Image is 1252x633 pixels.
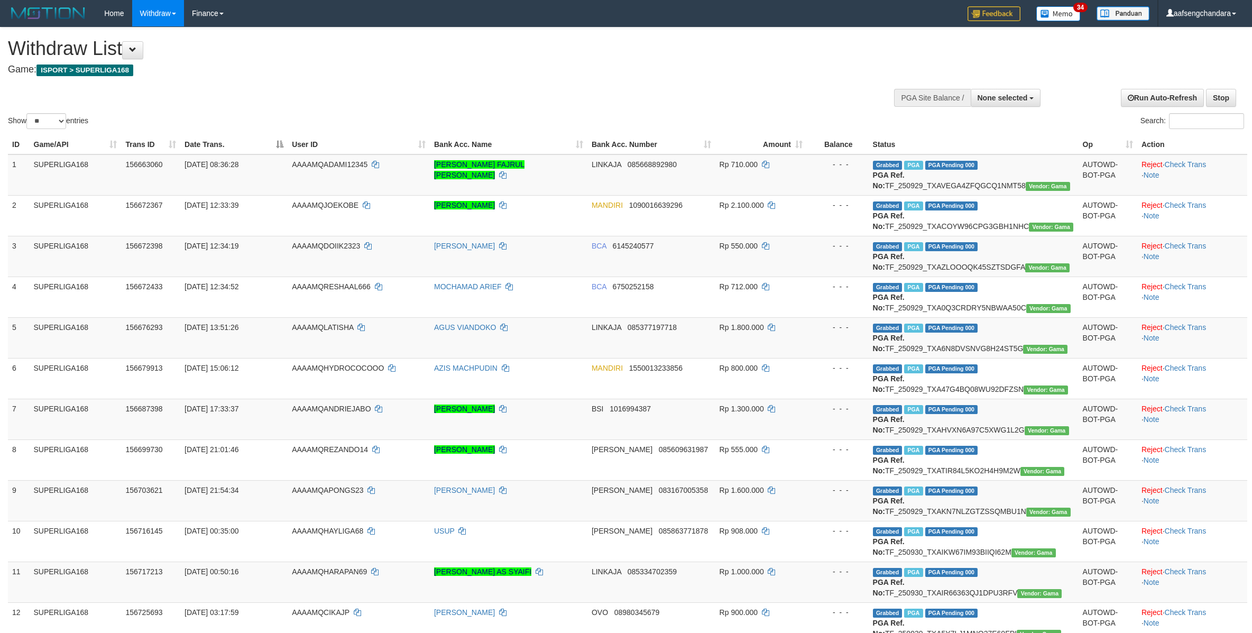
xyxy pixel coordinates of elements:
a: Check Trans [1165,567,1207,576]
td: SUPERLIGA168 [30,399,122,439]
td: 11 [8,562,30,602]
span: 156679913 [125,364,162,372]
span: LINKAJA [592,160,621,169]
span: Marked by aafsoycanthlai [904,242,923,251]
span: Grabbed [873,568,903,577]
td: AUTOWD-BOT-PGA [1079,195,1137,236]
a: Check Trans [1165,201,1207,209]
a: Reject [1141,282,1163,291]
td: AUTOWD-BOT-PGA [1079,277,1137,317]
span: Grabbed [873,161,903,170]
span: Rp 1.300.000 [720,405,764,413]
a: [PERSON_NAME] FAJRUL [PERSON_NAME] [434,160,524,179]
span: [DATE] 00:35:00 [185,527,238,535]
a: Note [1144,334,1159,342]
th: Bank Acc. Name: activate to sort column ascending [430,135,587,154]
td: SUPERLIGA168 [30,358,122,399]
span: Vendor URL: https://trx31.1velocity.biz [1025,263,1070,272]
img: Feedback.jpg [968,6,1020,21]
b: PGA Ref. No: [873,374,905,393]
span: Copy 6145240577 to clipboard [613,242,654,250]
a: Reject [1141,486,1163,494]
b: PGA Ref. No: [873,252,905,271]
a: Note [1144,212,1159,220]
th: ID [8,135,30,154]
span: Grabbed [873,324,903,333]
td: SUPERLIGA168 [30,317,122,358]
span: 156725693 [125,608,162,617]
b: PGA Ref. No: [873,293,905,312]
a: AGUS VIANDOKO [434,323,496,332]
span: OVO [592,608,608,617]
a: Note [1144,537,1159,546]
td: 10 [8,521,30,562]
td: AUTOWD-BOT-PGA [1079,562,1137,602]
a: Note [1144,374,1159,383]
td: TF_250930_TXAIR66363QJ1DPU3RFV [869,562,1079,602]
a: Check Trans [1165,323,1207,332]
td: TF_250930_TXAIKW67IM93BIIQI62M [869,521,1079,562]
span: Vendor URL: https://trx31.1velocity.biz [1026,304,1071,313]
td: 4 [8,277,30,317]
a: [PERSON_NAME] [434,608,495,617]
td: SUPERLIGA168 [30,277,122,317]
span: Rp 1.800.000 [720,323,764,332]
a: Note [1144,252,1159,261]
span: Grabbed [873,201,903,210]
span: Marked by aafchhiseyha [904,527,923,536]
div: - - - [811,200,864,210]
span: 156663060 [125,160,162,169]
td: · · [1137,562,1247,602]
span: 156717213 [125,567,162,576]
span: PGA Pending [925,405,978,414]
td: TF_250929_TXAHVXN6A97C5XWG1L2G [869,399,1079,439]
a: [PERSON_NAME] [434,242,495,250]
span: Marked by aafsengchandara [904,201,923,210]
div: - - - [811,526,864,536]
span: Marked by aafsoycanthlai [904,405,923,414]
a: Reject [1141,323,1163,332]
span: 34 [1073,3,1088,12]
span: PGA Pending [925,609,978,618]
td: AUTOWD-BOT-PGA [1079,317,1137,358]
a: [PERSON_NAME] [434,201,495,209]
th: Trans ID: activate to sort column ascending [121,135,180,154]
td: TF_250929_TXACOYW96CPG3GBH1NHC [869,195,1079,236]
a: [PERSON_NAME] [434,445,495,454]
span: Grabbed [873,364,903,373]
span: [PERSON_NAME] [592,527,652,535]
span: 156672398 [125,242,162,250]
span: Copy 1550013233856 to clipboard [629,364,683,372]
td: AUTOWD-BOT-PGA [1079,358,1137,399]
input: Search: [1169,113,1244,129]
span: Copy 6750252158 to clipboard [613,282,654,291]
span: Rp 712.000 [720,282,758,291]
span: Rp 550.000 [720,242,758,250]
td: · · [1137,399,1247,439]
span: [DATE] 08:36:28 [185,160,238,169]
div: - - - [811,281,864,292]
span: Marked by aafchhiseyha [904,446,923,455]
td: SUPERLIGA168 [30,521,122,562]
div: - - - [811,566,864,577]
a: [PERSON_NAME] [434,486,495,494]
span: MANDIRI [592,201,623,209]
span: Copy 085863771878 to clipboard [659,527,708,535]
span: 156672367 [125,201,162,209]
span: Marked by aafsoycanthlai [904,324,923,333]
a: Note [1144,415,1159,424]
td: · · [1137,439,1247,480]
td: · · [1137,480,1247,521]
label: Search: [1140,113,1244,129]
div: - - - [811,444,864,455]
a: Check Trans [1165,405,1207,413]
td: · · [1137,154,1247,196]
th: Action [1137,135,1247,154]
span: PGA Pending [925,201,978,210]
span: AAAAMQREZANDO14 [292,445,368,454]
span: Copy 085668892980 to clipboard [628,160,677,169]
span: Rp 2.100.000 [720,201,764,209]
span: Marked by aafsengchandara [904,364,923,373]
span: BSI [592,405,604,413]
td: TF_250929_TXAZLOOOQK45SZTSDGFA [869,236,1079,277]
